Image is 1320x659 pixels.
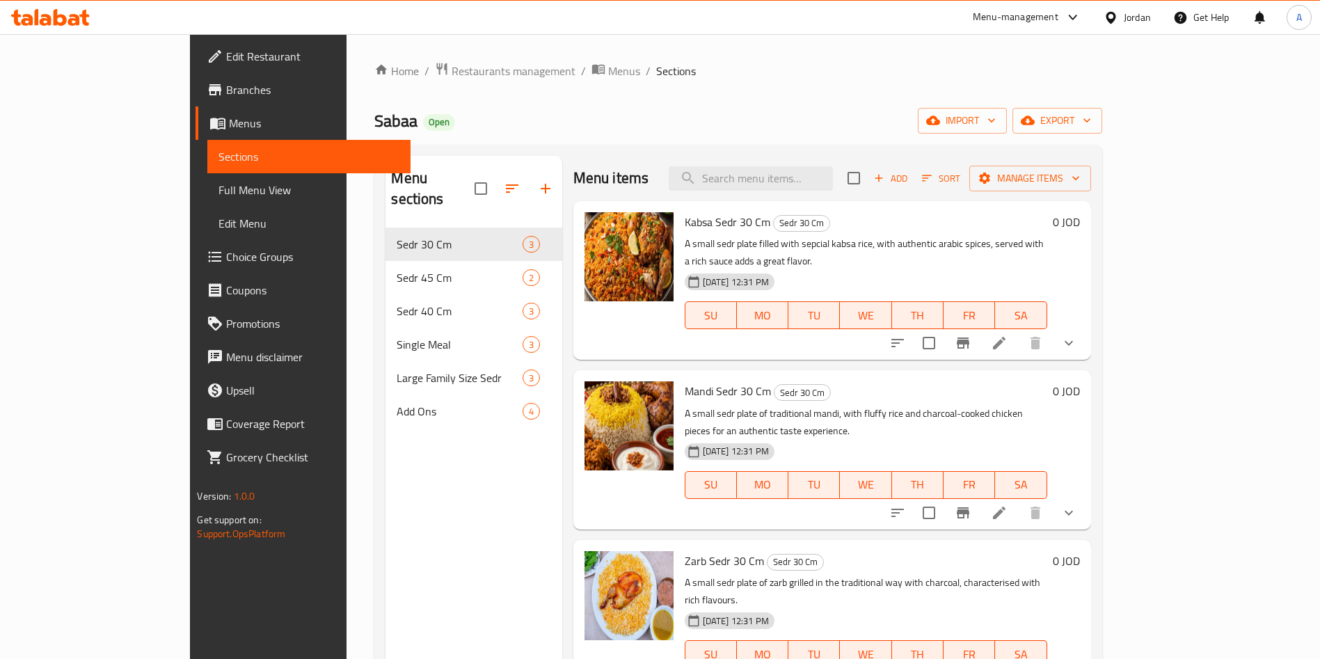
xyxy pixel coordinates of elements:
div: Open [423,114,455,131]
span: 3 [523,338,539,351]
button: SU [685,301,737,329]
span: Coupons [226,282,399,299]
div: Menu-management [973,9,1058,26]
span: Get support on: [197,511,261,529]
button: export [1012,108,1102,134]
a: Support.OpsPlatform [197,525,285,543]
span: Select section [839,164,868,193]
span: Menus [608,63,640,79]
span: Coverage Report [226,415,399,432]
button: Add section [529,172,562,205]
h2: Menu sections [391,168,474,209]
span: FR [949,475,989,495]
span: TU [794,475,834,495]
span: 3 [523,305,539,318]
span: Full Menu View [218,182,399,198]
li: / [581,63,586,79]
div: Sedr 40 Cm3 [385,294,562,328]
button: FR [944,301,995,329]
a: Coverage Report [196,407,411,440]
span: Select to update [914,328,944,358]
span: TH [898,475,938,495]
button: import [918,108,1007,134]
span: Open [423,116,455,128]
div: Add Ons [397,403,522,420]
span: MO [742,475,783,495]
button: SA [995,301,1047,329]
button: Sort [919,168,964,189]
span: SA [1001,305,1041,326]
div: Add Ons4 [385,395,562,428]
span: Add [872,170,909,186]
span: Sort items [913,168,969,189]
li: / [646,63,651,79]
button: Branch-specific-item [946,326,980,360]
div: Sedr 30 Cm [774,384,831,401]
span: 3 [523,238,539,251]
button: MO [737,301,788,329]
h2: Menu items [573,168,649,189]
div: items [523,269,540,286]
span: Edit Restaurant [226,48,399,65]
div: items [523,336,540,353]
span: Sort sections [495,172,529,205]
svg: Show Choices [1060,505,1077,521]
a: Promotions [196,307,411,340]
a: Full Menu View [207,173,411,207]
a: Edit menu item [991,335,1008,351]
span: Zarb Sedr 30 Cm [685,550,764,571]
div: items [523,370,540,386]
button: delete [1019,496,1052,530]
span: Sedr 40 Cm [397,303,522,319]
span: Single Meal [397,336,522,353]
span: Sedr 30 Cm [774,385,830,401]
div: Single Meal3 [385,328,562,361]
a: Grocery Checklist [196,440,411,474]
span: Branches [226,81,399,98]
p: A small sedr plate filled with sepcial kabsa rice, with authentic arabic spices, served with a ri... [685,235,1047,270]
span: Add item [868,168,913,189]
span: SA [1001,475,1041,495]
span: SU [691,475,731,495]
a: Branches [196,73,411,106]
span: Sedr 30 Cm [768,554,823,570]
a: Menus [196,106,411,140]
span: 1.0.0 [234,487,255,505]
svg: Show Choices [1060,335,1077,351]
button: show more [1052,326,1086,360]
span: Version: [197,487,231,505]
h6: 0 JOD [1053,551,1080,571]
span: 2 [523,271,539,285]
span: Menu disclaimer [226,349,399,365]
a: Edit Restaurant [196,40,411,73]
span: Select to update [914,498,944,527]
span: SU [691,305,731,326]
span: Restaurants management [452,63,575,79]
span: Large Family Size Sedr [397,370,522,386]
button: TH [892,301,944,329]
span: 3 [523,372,539,385]
span: export [1024,112,1091,129]
span: A [1296,10,1302,25]
div: Sedr 30 Cm3 [385,228,562,261]
span: FR [949,305,989,326]
span: WE [845,305,886,326]
button: Manage items [969,166,1091,191]
button: SU [685,471,737,499]
span: Select all sections [466,174,495,203]
button: Add [868,168,913,189]
a: Choice Groups [196,240,411,273]
button: WE [840,301,891,329]
span: Sedr 30 Cm [397,236,522,253]
span: 4 [523,405,539,418]
button: delete [1019,326,1052,360]
img: Mandi Sedr 30 Cm [585,381,674,470]
span: [DATE] 12:31 PM [697,614,774,628]
span: Sedr 30 Cm [774,215,829,231]
div: items [523,236,540,253]
span: import [929,112,996,129]
a: Menu disclaimer [196,340,411,374]
img: Zarb Sedr 30 Cm [585,551,674,640]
